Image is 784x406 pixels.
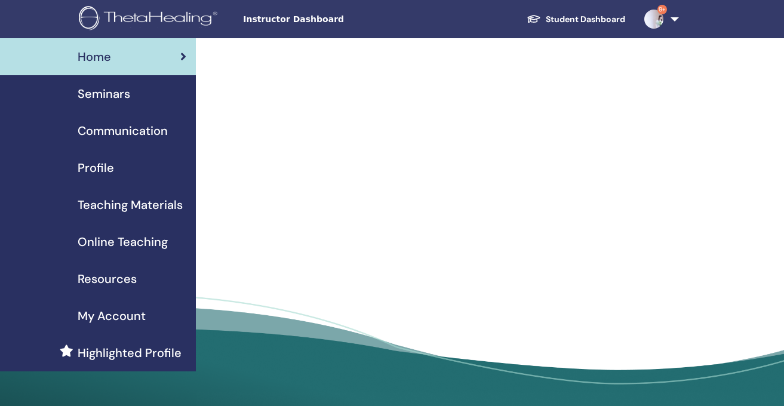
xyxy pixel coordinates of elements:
span: Communication [78,122,168,140]
span: Highlighted Profile [78,344,182,362]
img: graduation-cap-white.svg [527,14,541,24]
span: Home [78,48,111,66]
img: logo.png [79,6,222,33]
span: Instructor Dashboard [243,13,422,26]
span: Teaching Materials [78,196,183,214]
span: Online Teaching [78,233,168,251]
span: Resources [78,270,137,288]
span: Seminars [78,85,130,103]
img: default.jpg [644,10,663,29]
span: 9+ [657,5,667,14]
span: Profile [78,159,114,177]
a: Student Dashboard [517,8,635,30]
span: My Account [78,307,146,325]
